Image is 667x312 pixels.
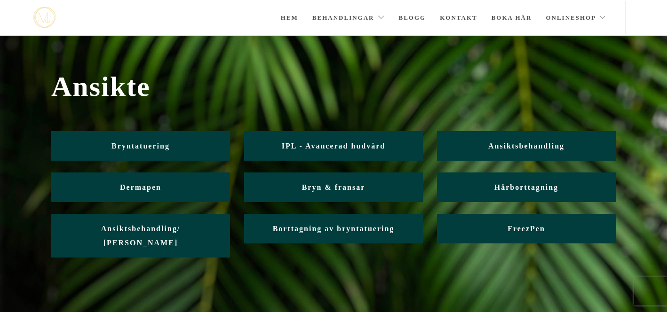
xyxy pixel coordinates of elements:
[437,172,616,202] a: Hårborttagning
[51,172,230,202] a: Dermapen
[546,1,606,34] a: Onlineshop
[488,142,564,150] span: Ansiktsbehandling
[33,7,56,28] img: mjstudio
[244,214,423,243] a: Borttagning av bryntatuering
[120,183,161,191] span: Dermapen
[440,1,477,34] a: Kontakt
[302,183,365,191] span: Bryn & fransar
[244,172,423,202] a: Bryn & fransar
[111,142,170,150] span: Bryntatuering
[508,225,545,233] span: FreezPen
[51,214,230,257] a: Ansiktsbehandling/ [PERSON_NAME]
[101,225,181,247] span: Ansiktsbehandling/ [PERSON_NAME]
[244,131,423,161] a: IPL - Avancerad hudvård
[437,214,616,243] a: FreezPen
[437,131,616,161] a: Ansiktsbehandling
[312,1,385,34] a: Behandlingar
[281,1,298,34] a: Hem
[494,183,558,191] span: Hårborttagning
[492,1,532,34] a: Boka här
[51,70,616,103] span: Ansikte
[51,131,230,161] a: Bryntatuering
[399,1,426,34] a: Blogg
[33,7,56,28] a: mjstudio mjstudio mjstudio
[282,142,385,150] span: IPL - Avancerad hudvård
[273,225,395,233] span: Borttagning av bryntatuering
